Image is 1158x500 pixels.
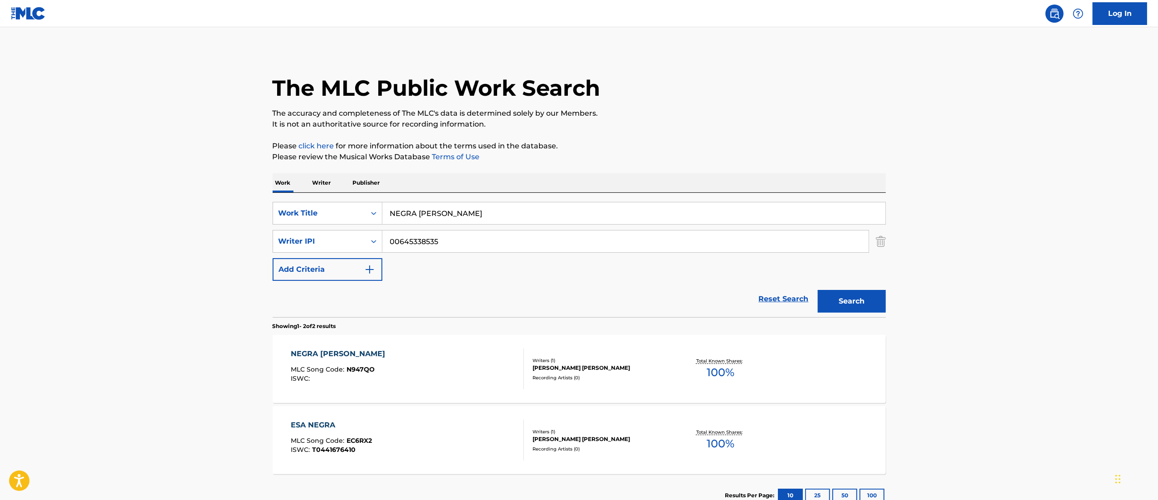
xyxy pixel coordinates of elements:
div: Writers ( 1 ) [533,357,669,364]
div: Writer IPI [279,236,360,247]
div: [PERSON_NAME] [PERSON_NAME] [533,364,669,372]
img: search [1049,8,1060,19]
iframe: Chat Widget [1113,456,1158,500]
p: The accuracy and completeness of The MLC's data is determined solely by our Members. [273,108,886,119]
a: Reset Search [754,289,813,309]
button: Search [818,290,886,313]
p: Writer [310,173,334,192]
p: Showing 1 - 2 of 2 results [273,322,336,330]
div: ESA NEGRA [291,420,372,431]
div: Widget de chat [1113,456,1158,500]
form: Search Form [273,202,886,317]
div: Arrastrar [1115,466,1121,493]
div: Recording Artists ( 0 ) [533,374,669,381]
img: 9d2ae6d4665cec9f34b9.svg [364,264,375,275]
button: Add Criteria [273,258,382,281]
span: 100 % [707,364,734,381]
img: Delete Criterion [876,230,886,253]
img: MLC Logo [11,7,46,20]
span: MLC Song Code : [291,436,347,445]
div: Recording Artists ( 0 ) [533,446,669,452]
img: help [1073,8,1084,19]
div: [PERSON_NAME] [PERSON_NAME] [533,435,669,443]
h1: The MLC Public Work Search [273,74,601,102]
p: Publisher [350,173,383,192]
p: Work [273,173,293,192]
span: T0441676410 [312,446,356,454]
p: Total Known Shares: [696,429,745,436]
a: Log In [1093,2,1147,25]
a: Terms of Use [430,152,480,161]
span: EC6RX2 [347,436,372,445]
span: 100 % [707,436,734,452]
span: ISWC : [291,446,312,454]
span: MLC Song Code : [291,365,347,373]
div: Writers ( 1 ) [533,428,669,435]
span: N947QO [347,365,375,373]
a: click here [299,142,334,150]
div: Work Title [279,208,360,219]
p: Total Known Shares: [696,358,745,364]
p: It is not an authoritative source for recording information. [273,119,886,130]
p: Please review the Musical Works Database [273,152,886,162]
p: Results Per Page: [725,491,777,500]
a: NEGRA [PERSON_NAME]MLC Song Code:N947QOISWC:Writers (1)[PERSON_NAME] [PERSON_NAME]Recording Artis... [273,335,886,403]
div: Help [1069,5,1087,23]
a: ESA NEGRAMLC Song Code:EC6RX2ISWC:T0441676410Writers (1)[PERSON_NAME] [PERSON_NAME]Recording Arti... [273,406,886,474]
a: Public Search [1046,5,1064,23]
div: NEGRA [PERSON_NAME] [291,348,390,359]
p: Please for more information about the terms used in the database. [273,141,886,152]
span: ISWC : [291,374,312,382]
